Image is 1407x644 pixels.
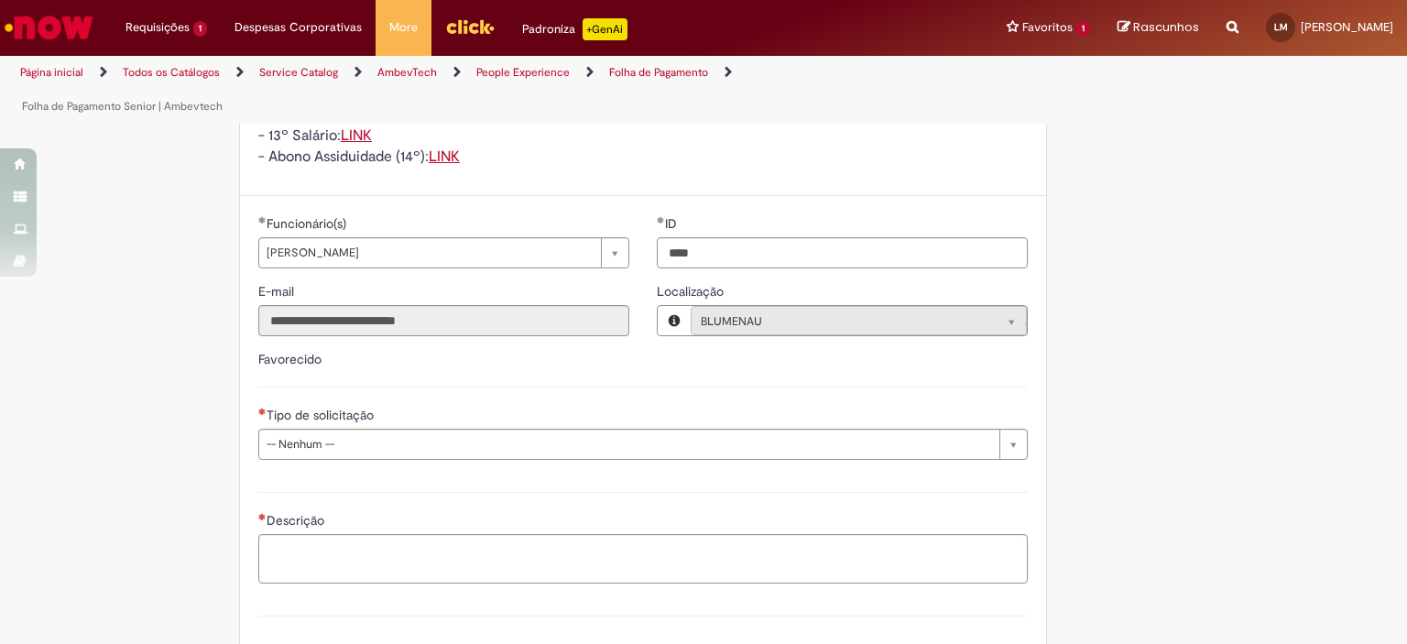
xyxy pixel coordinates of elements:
[267,238,592,267] span: [PERSON_NAME]
[14,56,924,124] ul: Trilhas de página
[258,147,460,166] span: - Abono Assiduidade (14º):
[1022,18,1073,37] span: Favoritos
[258,283,298,300] span: Somente leitura - E-mail
[657,282,727,300] label: Somente leitura - Localização
[657,283,727,300] span: Localização
[258,513,267,520] span: Necessários
[267,407,377,423] span: Tipo de solicitação
[1133,18,1199,36] span: Rascunhos
[258,305,629,336] input: E-mail
[341,126,372,145] a: LINK
[701,307,980,336] span: BLUMENAU
[658,306,691,335] button: Localização, Visualizar este registro BLUMENAU
[1301,19,1393,35] span: [PERSON_NAME]
[691,306,1027,335] a: BLUMENAULimpar campo Localização
[377,65,437,80] a: AmbevTech
[2,9,96,46] img: ServiceNow
[445,13,495,40] img: click_logo_yellow_360x200.png
[459,106,490,125] a: LINK
[1274,21,1288,33] span: LM
[20,65,83,80] a: Página inicial
[258,106,490,125] span: - Empréstimo Consignado Itaú:
[258,408,267,415] span: Necessários
[1118,19,1199,37] a: Rascunhos
[267,512,328,529] span: Descrição
[258,126,372,145] span: - 13º Salário:
[657,237,1028,268] input: ID
[258,351,322,367] label: Favorecido
[258,216,267,224] span: Obrigatório Preenchido
[583,18,627,40] p: +GenAi
[665,215,681,232] span: ID
[609,65,708,80] a: Folha de Pagamento
[234,18,362,37] span: Despesas Corporativas
[429,147,460,166] a: LINK
[267,430,990,459] span: -- Nenhum --
[1076,21,1090,37] span: 1
[657,216,665,224] span: Obrigatório Preenchido
[476,65,570,80] a: People Experience
[22,99,223,114] a: Folha de Pagamento Senior | Ambevtech
[267,215,350,232] span: Funcionário(s)
[125,18,190,37] span: Requisições
[389,18,418,37] span: More
[522,18,627,40] div: Padroniza
[123,65,220,80] a: Todos os Catálogos
[258,282,298,300] label: Somente leitura - E-mail
[258,534,1028,584] textarea: Descrição
[193,21,207,37] span: 1
[259,65,338,80] a: Service Catalog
